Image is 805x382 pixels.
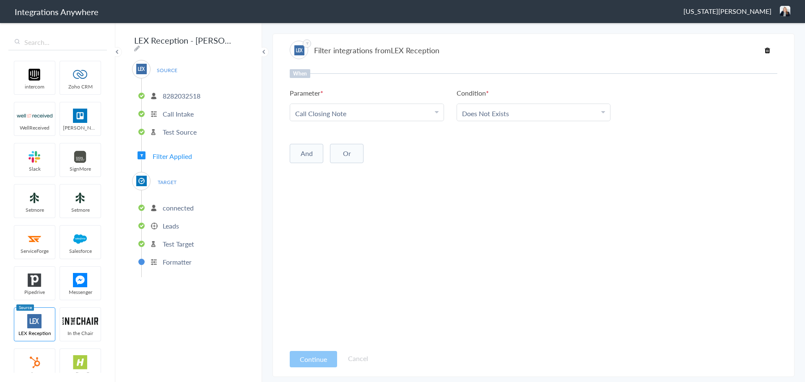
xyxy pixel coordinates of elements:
img: hs-app-logo.svg [62,355,98,369]
span: Pipedrive [14,288,55,296]
span: WellReceived [14,124,55,131]
img: salesforce-logo.svg [62,232,98,246]
img: zoho-logo.svg [62,68,98,82]
a: Call Closing Note [295,109,346,118]
button: And [290,144,323,163]
h1: Integrations Anywhere [15,6,99,18]
p: Test Target [163,239,194,249]
h6: Condition [457,88,489,98]
span: ServiceForge [14,247,55,255]
h6: When [290,69,310,78]
img: lex-app-logo.svg [294,45,304,55]
img: lex-app-logo.svg [136,64,147,74]
span: Filter Applied [153,151,192,161]
span: Zoho CRM [60,83,101,90]
p: connected [163,203,194,213]
button: Continue [290,351,337,367]
img: serviceforge-icon.png [17,232,52,246]
span: [PERSON_NAME] [60,124,101,131]
img: trello.png [62,109,98,123]
span: Setmore [14,206,55,213]
span: Setmore [60,206,101,213]
input: Search... [8,34,107,50]
span: SOURCE [151,65,183,76]
img: intercom-logo.svg [17,68,52,82]
h6: Parameter [290,88,323,98]
span: Slack [14,165,55,172]
span: TARGET [151,177,183,188]
img: wr-logo.svg [17,109,52,123]
img: FBM.png [62,273,98,287]
span: In the Chair [60,330,101,337]
span: LEX Reception [391,45,439,55]
p: Call Intake [163,109,194,119]
span: HubSpot [14,371,55,378]
span: HelloSells [60,371,101,378]
img: inch-logo.svg [62,314,98,328]
span: LEX Reception [14,330,55,337]
img: setmoreNew.jpg [62,191,98,205]
img: setmoreNew.jpg [17,191,52,205]
h4: Filter integrations from [314,45,439,55]
a: Does Not Exists [462,109,509,118]
p: Test Source [163,127,197,137]
img: Clio.jpg [136,176,147,186]
img: hubspot-logo.svg [17,355,52,369]
span: Messenger [60,288,101,296]
button: Or [330,144,364,163]
span: SignMore [60,165,101,172]
img: slack-logo.svg [17,150,52,164]
img: gallery-2024-05-20-virginia-45miami-family-photographer-msuarezphotography.jpg [780,6,790,16]
p: Formatter [163,257,192,267]
img: pipedrive.png [17,273,52,287]
p: Leads [163,221,179,231]
img: lex-app-logo.svg [17,314,52,328]
p: 8282032518 [163,91,200,101]
img: signmore-logo.png [62,150,98,164]
span: intercom [14,83,55,90]
span: Salesforce [60,247,101,255]
a: Cancel [348,353,368,363]
span: [US_STATE][PERSON_NAME] [683,6,771,16]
